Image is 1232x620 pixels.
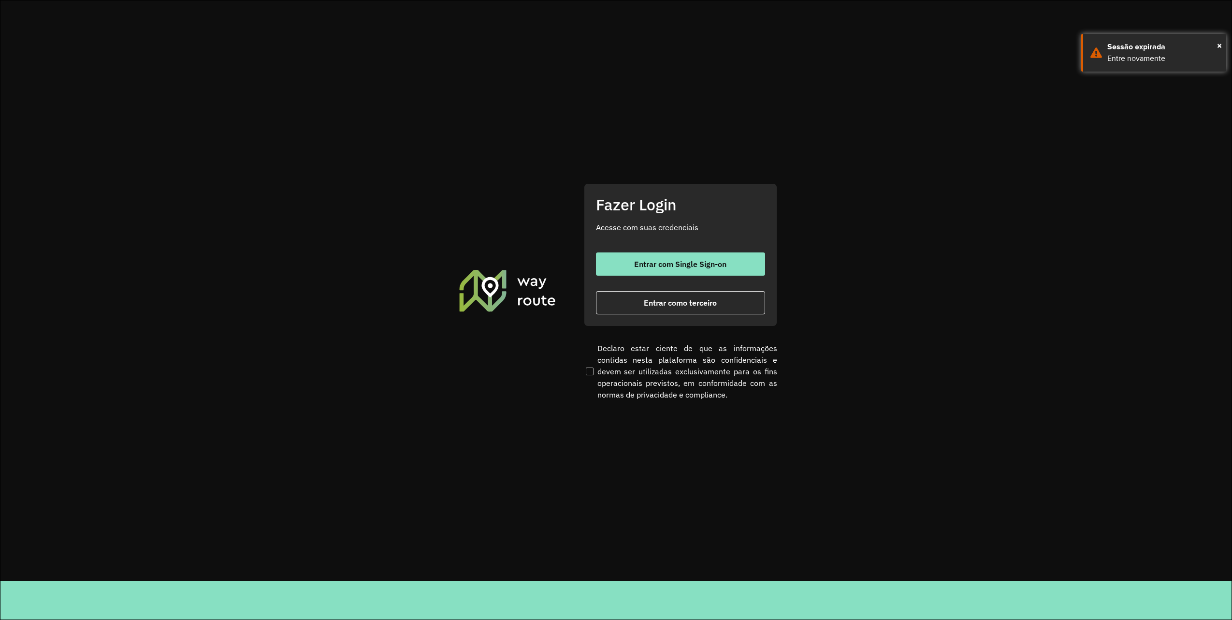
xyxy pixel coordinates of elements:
div: Sessão expirada [1107,41,1219,53]
label: Declaro estar ciente de que as informações contidas nesta plataforma são confidenciais e devem se... [584,342,777,400]
button: Close [1217,38,1222,53]
span: Entrar como terceiro [644,299,717,307]
button: button [596,252,765,276]
img: Roteirizador AmbevTech [458,268,557,313]
div: Entre novamente [1107,53,1219,64]
span: Entrar com Single Sign-on [634,260,726,268]
h2: Fazer Login [596,195,765,214]
p: Acesse com suas credenciais [596,221,765,233]
button: button [596,291,765,314]
span: × [1217,38,1222,53]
